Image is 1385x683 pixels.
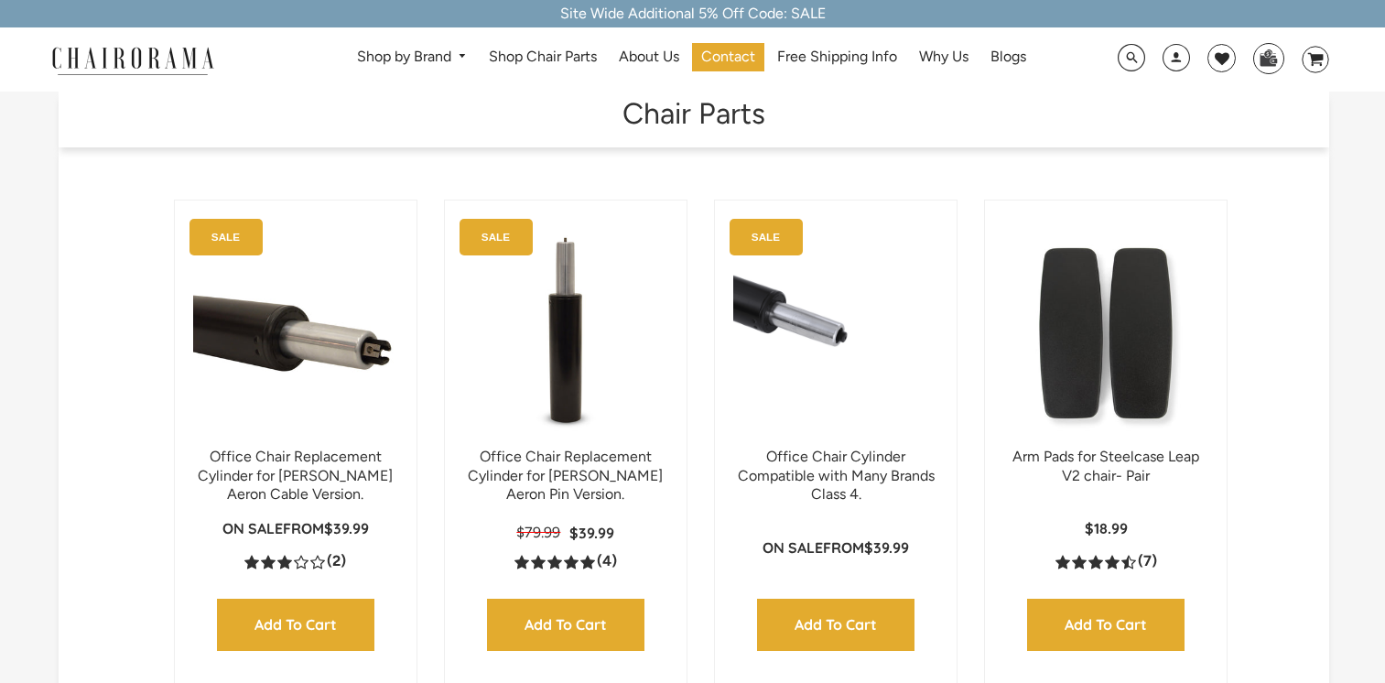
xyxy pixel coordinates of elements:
span: (7) [1138,552,1157,571]
p: from [763,538,909,558]
a: Office Chair Cylinder Compatible with Many Brands Class 4. [738,448,935,504]
input: Add to Cart [757,599,914,651]
text: SALE [482,231,510,243]
a: Office Chair Cylinder Compatible with Many Brands Class 4. - chairorama Office Chair Cylinder Com... [733,219,938,448]
text: SALE [752,231,780,243]
img: Office Chair Cylinder Compatible with Many Brands Class 4. - chairorama [733,219,938,448]
a: Arm Pads for Steelcase Leap V2 chair- Pair - chairorama Arm Pads for Steelcase Leap V2 chair- Pai... [1003,219,1208,448]
input: Add to Cart [217,599,374,651]
span: $39.99 [324,519,369,537]
span: $79.99 [516,524,560,541]
span: (2) [327,552,346,571]
span: About Us [619,48,679,67]
text: SALE [211,231,240,243]
span: (4) [597,552,617,571]
span: Shop Chair Parts [489,48,597,67]
span: $39.99 [569,524,614,542]
a: About Us [610,43,688,71]
img: Office Chair Replacement Cylinder for Herman Miller Aeron Pin Version. - chairorama [463,219,668,448]
a: Contact [692,43,764,71]
span: $39.99 [864,538,909,557]
a: Office Chair Replacement Cylinder for [PERSON_NAME] Aeron Cable Version. [198,448,393,504]
span: $18.99 [1085,519,1128,537]
nav: DesktopNavigation [302,43,1080,77]
strong: On Sale [222,519,283,537]
img: WhatsApp_Image_2024-07-12_at_16.23.01.webp [1254,44,1282,71]
a: Office Chair Replacement Cylinder for Herman Miller Aeron Pin Version. - chairorama Office Chair ... [463,219,668,448]
span: Blogs [990,48,1026,67]
strong: On Sale [763,538,823,557]
a: Free Shipping Info [768,43,906,71]
a: Office Chair Replacement Cylinder for Herman Miller Aeron Cable Version. - chairorama Office Chai... [193,219,398,448]
a: 5.0 rating (4 votes) [514,552,617,571]
h1: Chair Parts [77,92,1312,131]
a: Shop by Brand [348,43,477,71]
input: Add to Cart [1027,599,1185,651]
span: Why Us [919,48,968,67]
a: Shop Chair Parts [480,43,606,71]
a: Office Chair Replacement Cylinder for [PERSON_NAME] Aeron Pin Version. [468,448,663,504]
a: Why Us [910,43,978,71]
a: 4.4 rating (7 votes) [1055,552,1157,571]
a: Blogs [981,43,1035,71]
p: from [222,519,369,538]
input: Add to Cart [487,599,644,651]
span: Free Shipping Info [777,48,897,67]
a: Arm Pads for Steelcase Leap V2 chair- Pair [1012,448,1199,484]
a: 3.0 rating (2 votes) [244,552,346,571]
img: Arm Pads for Steelcase Leap V2 chair- Pair - chairorama [1003,219,1208,448]
span: Contact [701,48,755,67]
img: chairorama [41,44,224,76]
img: Office Chair Replacement Cylinder for Herman Miller Aeron Cable Version. - chairorama [193,219,398,448]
